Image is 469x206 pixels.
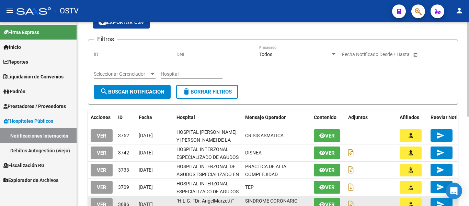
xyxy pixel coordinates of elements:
datatable-header-cell: Contenido [311,110,345,125]
div: [DATE] [139,149,171,157]
button: VER [91,164,113,176]
span: Exportar CSV [99,19,144,25]
span: - OSTV [54,3,79,19]
div: [DATE] [139,166,171,174]
span: VER [97,184,106,191]
span: Inicio [3,43,21,51]
input: Fecha inicio [342,52,367,57]
span: 3733 [118,167,129,173]
span: Prestadores / Proveedores [3,102,66,110]
span: Explorador de Archivos [3,176,58,184]
span: PRACTICA DE ALTA COMPLEJIDAD [245,164,286,177]
span: 3709 [118,184,129,190]
button: Borrar Filtros [176,85,238,99]
span: Todos [259,52,272,57]
span: Ver [325,150,335,156]
mat-icon: send [436,166,445,174]
mat-icon: send [436,183,445,191]
span: Hospitales Públicos [3,117,53,125]
span: Mensaje Operador [245,115,286,120]
span: HOSPITAL INTERZONAL DE AGUDOS ESPECIALIZADO EN PEDIATRIA SUPERIORA SOR [PERSON_NAME] [176,164,239,193]
span: HOSPITAL [PERSON_NAME] Y [PERSON_NAME] DE LA [PERSON_NAME] [176,129,237,151]
button: VER [91,181,113,194]
datatable-header-cell: Hospital [174,110,242,125]
span: DISNEA [245,150,262,155]
span: TEP [245,184,254,190]
span: ID [118,115,123,120]
mat-icon: cloud_download [99,18,107,26]
span: VER [97,133,106,139]
button: VER [91,129,113,142]
span: Padrón [3,88,25,95]
span: 3742 [118,150,129,155]
span: Borrar Filtros [182,89,232,95]
h3: Filtros [94,34,117,44]
mat-icon: send [436,131,445,140]
span: Buscar Notificacion [100,89,164,95]
span: Ver [325,167,335,173]
span: Fiscalización RG [3,162,45,169]
button: Exportar CSV [93,16,150,29]
span: Hospital [176,115,195,120]
button: Ver [314,181,340,194]
span: VER [97,150,106,156]
mat-icon: delete [182,87,191,96]
button: Ver [314,129,340,142]
span: Adjuntos [348,115,368,120]
mat-icon: send [436,149,445,157]
datatable-header-cell: Acciones [88,110,115,125]
span: Fecha [139,115,152,120]
span: Acciones [91,115,111,120]
input: Fecha fin [373,52,407,57]
mat-icon: person [455,7,464,15]
div: Open Intercom Messenger [446,183,462,199]
span: 3752 [118,133,129,138]
datatable-header-cell: Afiliados [397,110,428,125]
button: Buscar Notificacion [94,85,171,99]
mat-icon: menu [5,7,14,15]
datatable-header-cell: Adjuntos [345,110,397,125]
div: [DATE] [139,132,171,140]
button: Open calendar [412,51,419,58]
datatable-header-cell: ID [115,110,136,125]
button: Ver [314,147,340,159]
span: CRISIS ASMATICA [245,133,284,138]
span: Seleccionar Gerenciador [94,71,149,77]
span: Liquidación de Convenios [3,73,64,80]
div: [DATE] [139,183,171,191]
button: VER [91,147,113,159]
span: Reportes [3,58,28,66]
button: Ver [314,164,340,176]
datatable-header-cell: Fecha [136,110,174,125]
span: Ver [325,133,335,139]
span: Firma Express [3,29,39,36]
span: Contenido [314,115,336,120]
mat-icon: search [100,87,108,96]
datatable-header-cell: Mensaje Operador [242,110,311,125]
span: VER [97,167,106,173]
span: Afiliados [400,115,419,120]
span: HOSPITAL INTERZONAL ESPECIALIZADO DE AGUDOS Y CRONICOS SAN [PERSON_NAME] [176,147,239,175]
span: Ver [325,184,335,191]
